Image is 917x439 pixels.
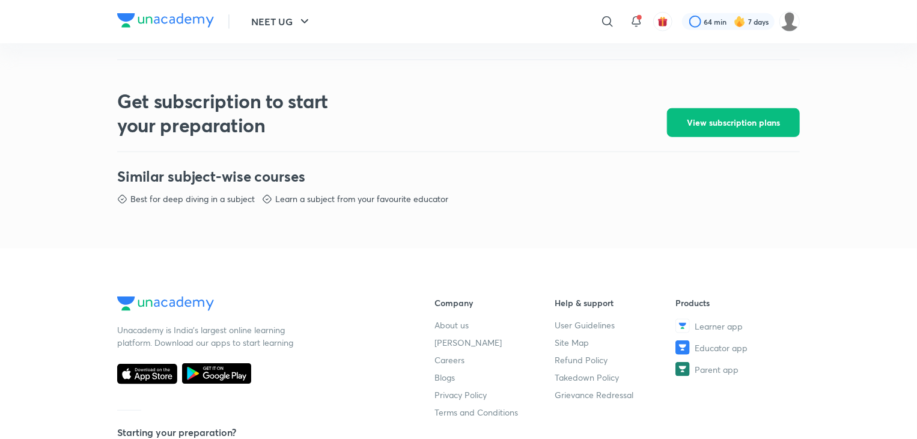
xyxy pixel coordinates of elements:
[434,319,555,331] a: About us
[117,324,297,349] p: Unacademy is India’s largest online learning platform. Download our apps to start learning
[653,12,672,31] button: avatar
[117,296,396,314] a: Company Logo
[130,193,255,205] p: Best for deep diving in a subject
[555,296,676,309] h6: Help & support
[695,320,743,333] span: Learner app
[734,16,746,28] img: streak
[117,167,800,186] h3: Similar subject-wise courses
[555,319,676,331] a: User Guidelines
[434,354,465,366] span: Careers
[667,108,800,137] button: View subscription plans
[434,336,555,349] a: [PERSON_NAME]
[779,11,800,32] img: Apekkshaa
[434,354,555,366] a: Careers
[675,362,796,376] a: Parent app
[675,319,796,333] a: Learner app
[434,371,555,384] a: Blogs
[687,117,780,129] span: View subscription plans
[675,319,690,333] img: Learner app
[555,354,676,366] a: Refund Policy
[695,363,739,376] span: Parent app
[695,342,748,354] span: Educator app
[675,340,690,355] img: Educator app
[117,13,214,28] img: Company Logo
[434,406,555,419] a: Terms and Conditions
[244,10,319,34] button: NEET UG
[555,336,676,349] a: Site Map
[117,89,364,137] h2: Get subscription to start your preparation
[675,362,690,376] img: Parent app
[675,296,796,309] h6: Products
[434,388,555,401] a: Privacy Policy
[434,296,555,309] h6: Company
[117,13,214,31] a: Company Logo
[555,371,676,384] a: Takedown Policy
[675,340,796,355] a: Educator app
[275,193,448,205] p: Learn a subject from your favourite educator
[117,296,214,311] img: Company Logo
[657,16,668,27] img: avatar
[555,388,676,401] a: Grievance Redressal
